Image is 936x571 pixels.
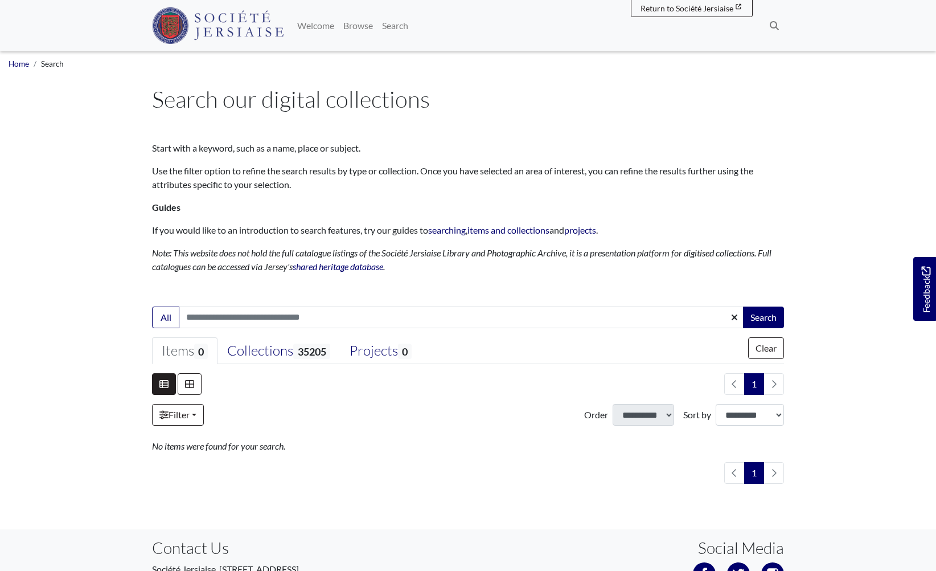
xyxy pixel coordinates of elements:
[428,225,466,235] a: searching
[293,261,383,272] a: shared heritage database
[720,462,784,484] nav: pagination
[152,223,784,237] p: If you would like to an introduction to search features, try our guides to , and .
[152,7,284,44] img: Société Jersiaise
[744,373,764,395] span: Goto page 1
[564,225,596,235] a: projects
[152,202,180,213] strong: Guides
[41,59,64,68] span: Search
[293,344,330,359] span: 35205
[152,441,285,451] em: No items were found for your search.
[398,344,412,359] span: 0
[350,342,412,360] div: Projects
[467,225,549,235] a: items and collections
[744,462,764,484] span: Goto page 1
[179,307,744,328] input: Enter one or more search terms...
[377,14,413,37] a: Search
[162,342,208,360] div: Items
[641,3,733,13] span: Return to Société Jersiaise
[194,344,208,359] span: 0
[9,59,29,68] a: Home
[227,342,330,360] div: Collections
[152,164,784,191] p: Use the filter option to refine the search results by type or collection. Once you have selected ...
[152,141,784,155] p: Start with a keyword, such as a name, place or subject.
[913,257,936,321] a: Would you like to provide feedback?
[152,307,179,328] button: All
[152,5,284,47] a: Société Jersiaise logo
[339,14,377,37] a: Browse
[683,408,711,422] label: Sort by
[720,373,784,395] nav: pagination
[293,14,339,37] a: Welcome
[743,307,784,328] button: Search
[724,373,745,395] li: Previous page
[152,85,784,113] h1: Search our digital collections
[584,408,608,422] label: Order
[748,337,784,359] button: Clear
[698,539,784,558] h3: Social Media
[919,266,933,312] span: Feedback
[152,404,204,426] a: Filter
[724,462,745,484] li: Previous page
[152,539,459,558] h3: Contact Us
[152,247,771,272] em: Note: This website does not hold the full catalogue listings of the Société Jersiaise Library and...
